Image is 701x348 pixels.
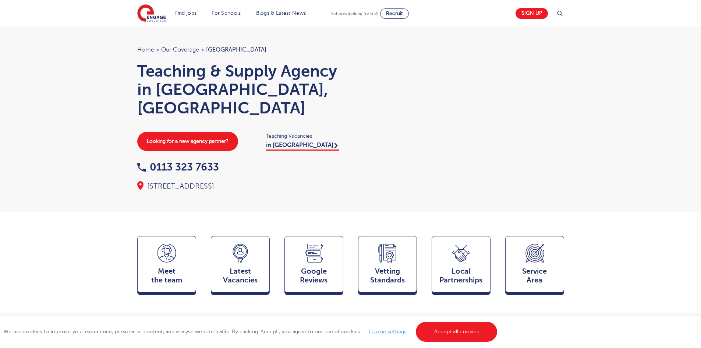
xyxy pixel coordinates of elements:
span: Meet the team [141,267,192,285]
a: Accept all cookies [416,322,498,342]
a: Home [137,46,154,53]
span: Latest Vacancies [215,267,266,285]
a: Looking for a new agency partner? [137,132,238,151]
span: Teaching Vacancies [266,132,343,140]
div: [STREET_ADDRESS] [137,181,343,191]
a: Local Partnerships [432,236,491,296]
a: Find jobs [175,10,197,16]
nav: breadcrumb [137,45,343,55]
span: Recruit [386,11,403,16]
a: ServiceArea [505,236,564,296]
span: > [201,46,204,53]
h1: Teaching & Supply Agency in [GEOGRAPHIC_DATA], [GEOGRAPHIC_DATA] [137,62,343,117]
a: Recruit [380,8,409,19]
span: We use cookies to improve your experience, personalise content, and analyse website traffic. By c... [4,329,499,334]
a: Our coverage [161,46,199,53]
span: Schools looking for staff [331,11,379,16]
img: Engage Education [137,4,166,23]
a: GoogleReviews [284,236,343,296]
span: > [156,46,159,53]
a: Cookie settings [369,329,407,334]
span: Service Area [509,267,560,285]
span: Vetting Standards [362,267,413,285]
a: LatestVacancies [211,236,270,296]
a: VettingStandards [358,236,417,296]
a: For Schools [212,10,241,16]
span: Local Partnerships [436,267,486,285]
a: Sign up [516,8,548,19]
span: [GEOGRAPHIC_DATA] [206,46,266,53]
span: Google Reviews [288,267,339,285]
a: in [GEOGRAPHIC_DATA] [266,142,339,151]
a: 0113 323 7633 [137,161,219,173]
a: Blogs & Latest News [256,10,306,16]
a: Meetthe team [137,236,196,296]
